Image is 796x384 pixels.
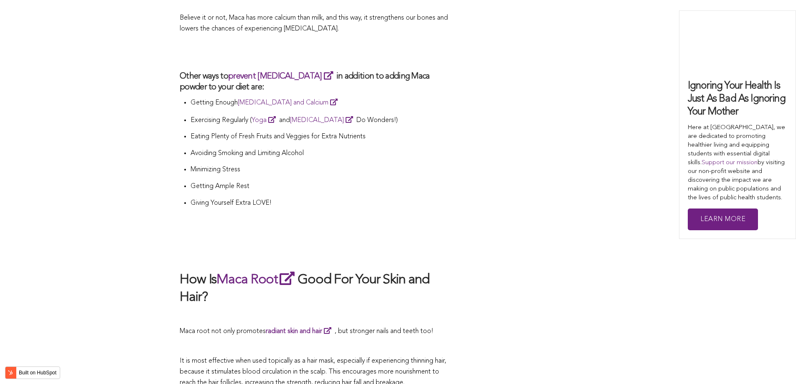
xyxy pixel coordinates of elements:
[191,181,451,192] p: Getting Ample Rest
[180,70,451,93] h3: Other ways to in addition to adding Maca powder to your diet are:
[191,132,451,142] p: Eating Plenty of Fresh Fruits and Veggies for Extra Nutrients
[180,15,448,32] span: Believe it or not, Maca has more calcium than milk, and this way, it strengthens our bones and lo...
[191,148,451,159] p: Avoiding Smoking and Limiting Alcohol
[252,117,279,124] a: Yoga
[290,117,356,124] a: [MEDICAL_DATA]
[754,344,796,384] iframe: Chat Widget
[266,328,335,335] a: radiant skin and hair
[5,368,15,378] img: HubSpot sprocket logo
[688,209,758,231] a: Learn More
[191,97,451,109] p: Getting Enough
[191,198,451,209] p: Giving Yourself Extra LOVE!
[5,366,60,379] button: Built on HubSpot
[180,270,451,306] h2: How Is Good For Your Skin and Hair?
[216,273,298,287] a: Maca Root
[15,367,60,378] label: Built on HubSpot
[228,72,336,81] a: prevent [MEDICAL_DATA]
[191,165,451,175] p: Minimizing Stress
[238,99,341,106] a: [MEDICAL_DATA] and Calcium
[191,114,451,126] p: Exercising Regularly ( and Do Wonders!)
[180,328,433,335] span: Maca root not only promotes , but stronger nails and teeth too!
